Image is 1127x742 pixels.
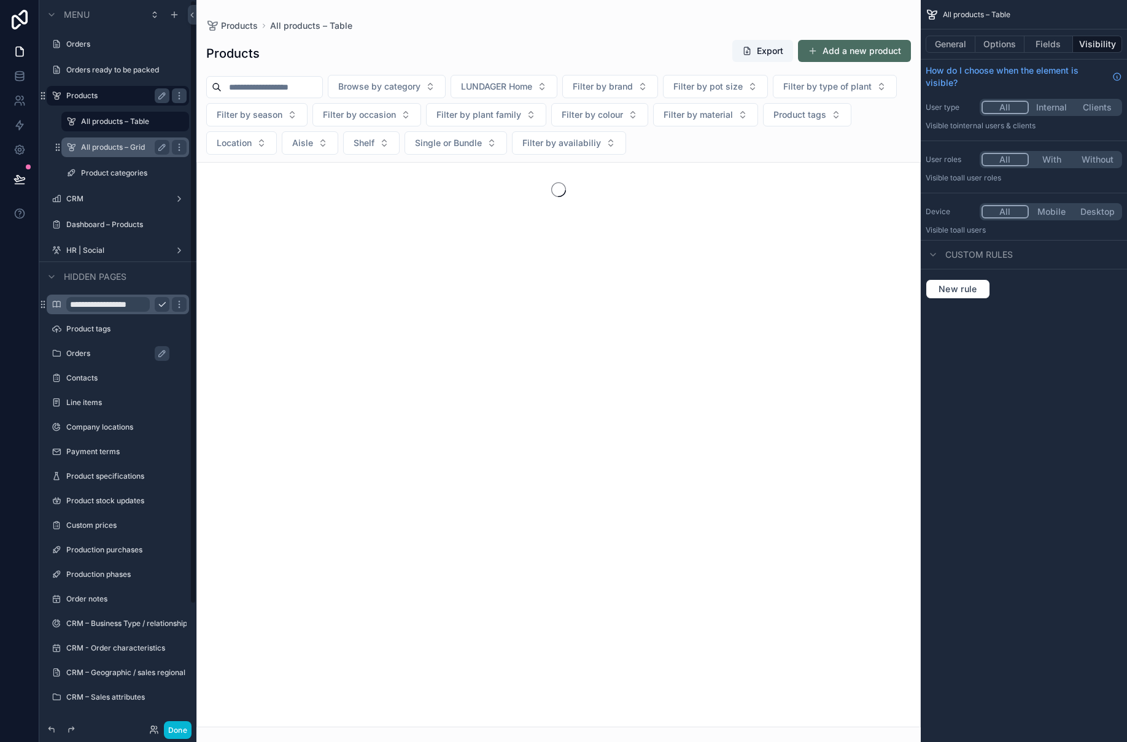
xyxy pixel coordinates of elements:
button: Visibility [1073,36,1122,53]
button: New rule [926,279,990,299]
label: Activities [66,717,187,727]
a: How do I choose when the element is visible? [926,64,1122,89]
label: User type [926,102,975,112]
label: Product stock updates [66,496,187,506]
label: Product specifications [66,471,187,481]
label: Product tags [66,324,187,334]
label: CRM – Sales attributes [66,692,187,702]
span: New rule [934,284,982,295]
label: Order notes [66,594,187,604]
button: Internal [1029,101,1075,114]
button: Desktop [1074,205,1120,218]
p: Visible to [926,173,1122,183]
span: Menu [64,9,90,21]
span: How do I choose when the element is visible? [926,64,1107,89]
label: HR | Social [66,245,169,255]
label: Dashboard – Products [66,220,187,230]
button: Without [1074,153,1120,166]
p: Visible to [926,121,1122,131]
label: Payment terms [66,447,187,457]
button: Mobile [1029,205,1075,218]
label: User roles [926,155,975,164]
label: CRM – Geographic / sales regional [66,668,187,678]
label: Company locations [66,422,187,432]
label: CRM – Business Type / relationship [66,619,187,628]
label: CRM [66,194,169,204]
button: All [982,101,1029,114]
label: Orders [66,39,187,49]
label: Line items [66,398,187,408]
label: Orders [66,349,182,358]
button: Fields [1024,36,1074,53]
button: Options [975,36,1024,53]
span: Hidden pages [64,271,126,283]
label: Production phases [66,570,187,579]
label: Products [66,91,165,101]
label: Orders ready to be packed [66,65,187,75]
button: Done [164,721,192,739]
label: Custom prices [66,520,187,530]
span: All products – Table [943,10,1010,20]
label: Product categories [81,168,187,178]
button: All [982,205,1029,218]
label: Production purchases [66,545,187,555]
label: CRM - Order characteristics [66,643,187,653]
span: Internal users & clients [957,121,1036,130]
span: All user roles [957,173,1001,182]
button: With [1029,153,1075,166]
span: all users [957,225,986,234]
label: All products – Grid [81,142,165,152]
label: Device [926,207,975,217]
button: General [926,36,975,53]
button: Clients [1074,101,1120,114]
label: Contacts [66,373,187,383]
button: All [982,153,1029,166]
label: All products – Table [81,117,182,126]
span: Custom rules [945,249,1013,261]
p: Visible to [926,225,1122,235]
